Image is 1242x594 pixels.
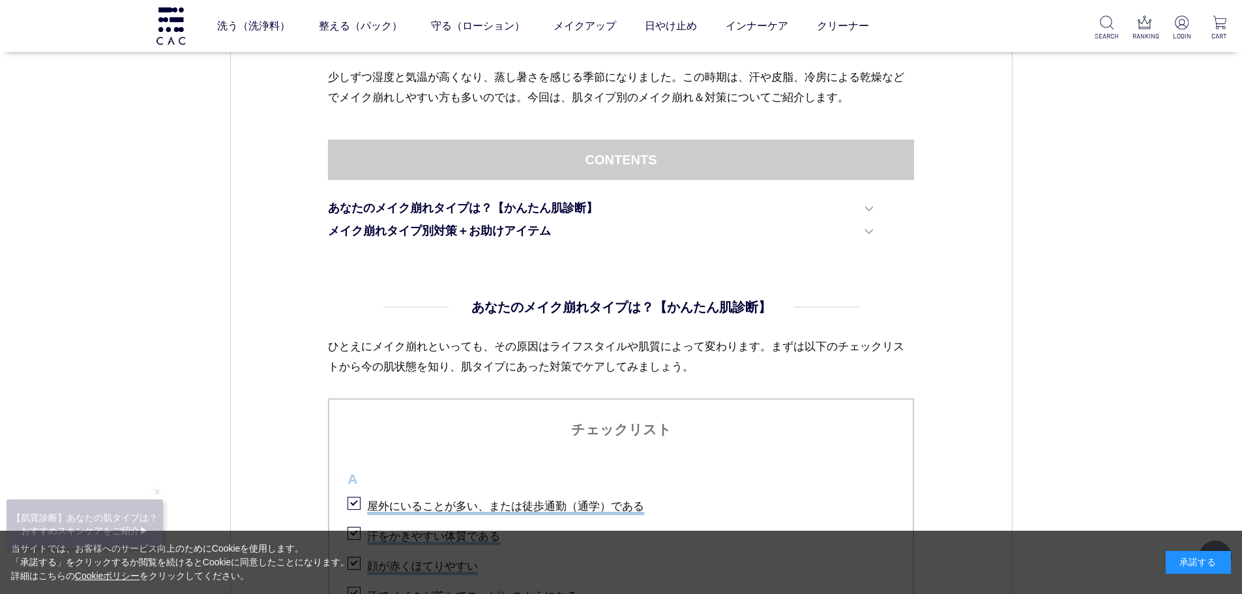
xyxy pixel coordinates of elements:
a: クリーナー [817,8,869,44]
a: 守る（ローション） [431,8,525,44]
a: インナーケア [726,8,788,44]
span: チェックリスト [347,418,895,441]
p: ひとえにメイク崩れといっても、その原因はライフスタイルや肌質によって変わります。まずは以下のチェックリストから今の肌状態を知り、肌タイプにあった対策でケアしてみましょう。 [328,336,914,398]
a: Cookieポリシー [75,571,140,581]
a: 洗う（洗浄料） [217,8,290,44]
li: 屋外にいることが多い、または徒歩通勤（通学）である [347,491,895,518]
h4: あなたのメイク崩れタイプは？【かんたん肌診断】 [471,297,771,317]
li: 汗をかきやすい体質である [347,521,895,548]
p: SEARCH [1095,31,1119,41]
a: メイク崩れタイプ別対策＋お助けアイテム [328,222,873,240]
p: CART [1207,31,1232,41]
img: logo [155,7,187,44]
a: メイクアップ [554,8,616,44]
p: 少しずつ湿度と気温が高くなり、蒸し暑さを感じる季節になりました。この時期は、汗や皮脂、冷房による乾燥などでメイク崩れしやすい方も多いのでは。今回は、肌タイプ別のメイク崩れ＆対策についてご紹介します。 [328,67,914,108]
a: SEARCH [1095,16,1119,41]
a: CART [1207,16,1232,41]
a: RANKING [1132,16,1157,41]
a: 日やけ止め [645,8,697,44]
div: 承諾する [1166,551,1231,574]
a: LOGIN [1170,16,1194,41]
dt: CONTENTS [328,140,914,180]
p: RANKING [1132,31,1157,41]
p: LOGIN [1170,31,1194,41]
a: あなたのメイク崩れタイプは？【かんたん肌診断】 [328,200,873,217]
p: A [347,468,895,491]
a: 整える（パック） [319,8,402,44]
div: 当サイトでは、お客様へのサービス向上のためにCookieを使用します。 「承諾する」をクリックするか閲覧を続けるとCookieに同意したことになります。 詳細はこちらの をクリックしてください。 [11,542,350,583]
